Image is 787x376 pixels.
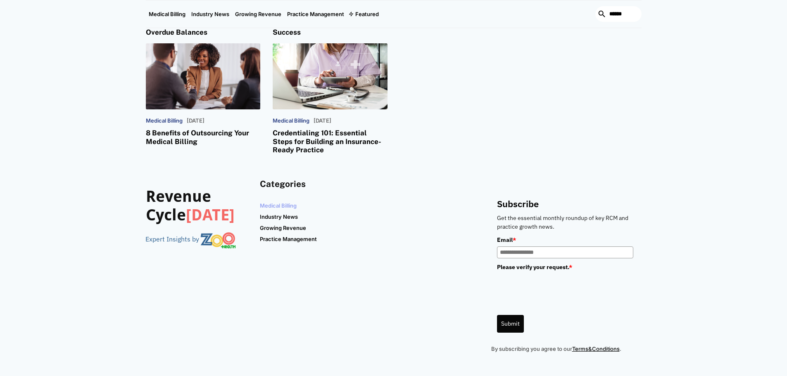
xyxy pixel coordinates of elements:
[146,129,261,146] h3: 8 Benefits of Outsourcing Your Medical Billing
[146,0,188,28] a: Medical Billing
[588,345,592,352] span: &
[347,0,382,28] div: Featured
[146,187,248,225] h3: Revenue Cycle
[260,211,301,222] a: Industry News
[497,262,633,272] label: Please verify your request.
[260,179,362,189] h4: Categories
[273,129,388,154] h3: Credentialing 101: Essential Steps for Building an Insurance-Ready Practice
[491,345,642,352] p: By subscribing you agree to our .
[187,118,204,124] p: [DATE]
[273,43,388,154] a: Medical Billing[DATE]Credentialing 101: Essential Steps for Building an Insurance-Ready Practice
[314,118,331,124] p: [DATE]
[146,179,248,352] a: Revenue Cycle[DATE]Expert Insights by
[497,274,623,306] iframe: reCAPTCHA
[260,222,309,233] a: Growing Revenue
[260,200,300,211] a: Medical Billing
[572,345,620,352] a: Terms&Conditions
[146,43,261,146] a: Medical Billing[DATE]8 Benefits of Outsourcing Your Medical Billing
[186,206,235,224] span: [DATE]
[284,0,347,28] a: Practice Management
[232,0,284,28] a: Growing Revenue
[355,11,379,17] div: Featured
[497,198,633,210] title: Subscribe
[145,235,199,243] div: Expert Insights by
[497,315,524,332] button: Submit
[188,0,232,28] a: Industry News
[146,118,183,124] p: Medical Billing
[273,118,309,124] p: Medical Billing
[497,235,633,244] label: Email
[260,234,320,244] a: Practice Management
[497,214,633,231] p: Get the essential monthly roundup of key RCM and practice growth news.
